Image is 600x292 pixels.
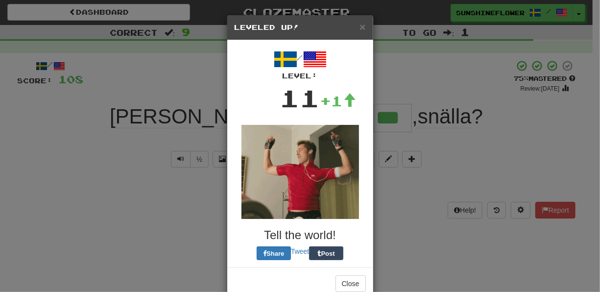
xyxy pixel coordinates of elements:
[257,246,291,260] button: Share
[336,275,366,292] button: Close
[309,246,343,260] button: Post
[241,125,359,219] img: brad-pitt-eabb8484b0e72233b60fc33baaf1d28f9aa3c16dec737e05e85ed672bd245bc1.gif
[235,229,366,242] h3: Tell the world!
[235,48,366,81] div: /
[320,91,357,111] div: +1
[280,81,320,115] div: 11
[235,71,366,81] div: Level:
[360,22,365,32] button: Close
[360,21,365,32] span: ×
[291,247,309,255] a: Tweet
[235,23,366,32] h5: Leveled Up!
